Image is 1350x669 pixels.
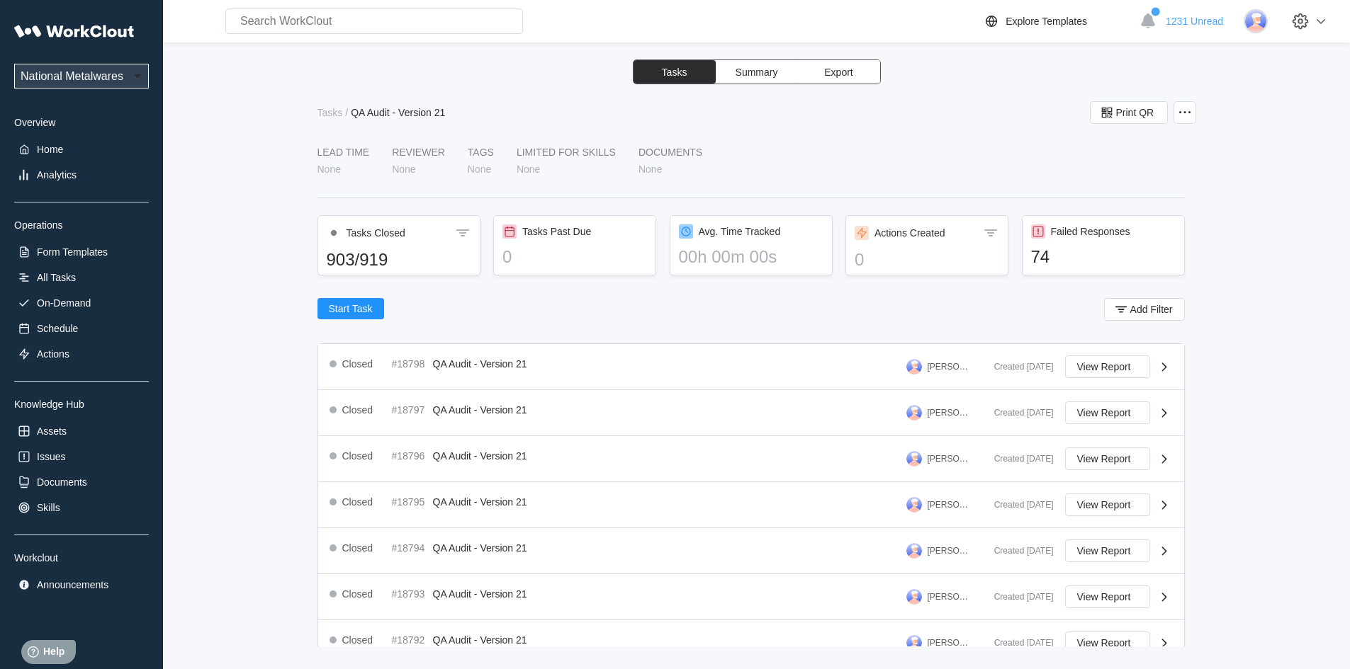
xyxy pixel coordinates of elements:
span: View Report [1077,454,1131,464]
div: Issues [37,451,65,462]
a: Closed#18798QA Audit - Version 21[PERSON_NAME]Created [DATE]View Report [318,344,1184,390]
div: #18793 [392,588,427,600]
a: Analytics [14,165,149,185]
div: #18796 [392,450,427,462]
a: Form Templates [14,242,149,262]
div: 903/919 [327,250,471,270]
div: Closed [342,404,373,416]
span: QA Audit - Version 21 [433,496,527,508]
img: user-3.png [906,543,922,559]
div: Tasks Past Due [522,226,591,237]
button: View Report [1065,401,1150,424]
img: user-3.png [906,635,922,651]
div: Closed [342,358,373,370]
button: View Report [1065,585,1150,608]
button: Tasks [634,60,716,84]
div: [PERSON_NAME] [928,408,972,418]
div: 0 [502,247,647,267]
span: View Report [1077,592,1131,602]
input: Search WorkClout [225,8,523,34]
div: [PERSON_NAME] [928,592,972,602]
div: Analytics [37,169,77,181]
div: Failed Responses [1051,226,1130,237]
button: View Report [1065,493,1150,516]
div: Operations [14,219,149,231]
div: Form Templates [37,246,108,258]
div: Tags [468,147,494,158]
div: None [639,164,662,175]
div: Home [37,144,63,155]
span: QA Audit - Version 21 [433,404,527,416]
div: #18792 [392,634,427,646]
img: user-3.png [1244,9,1268,33]
button: View Report [1065,539,1150,562]
span: Add Filter [1130,304,1173,314]
button: View Report [1065,355,1150,378]
a: Closed#18796QA Audit - Version 21[PERSON_NAME]Created [DATE]View Report [318,436,1184,482]
span: Start Task [329,304,373,314]
div: Created [DATE] [983,500,1054,510]
div: Created [DATE] [983,546,1054,556]
span: 1231 Unread [1166,16,1223,27]
div: #18797 [392,404,427,416]
a: Tasks [317,107,346,118]
div: #18794 [392,542,427,554]
span: Print QR [1116,108,1154,118]
img: user-3.png [906,359,922,374]
a: Announcements [14,575,149,595]
div: LEAD TIME [317,147,370,158]
a: Assets [14,421,149,441]
div: Closed [342,496,373,508]
div: Created [DATE] [983,362,1054,372]
div: [PERSON_NAME] [928,454,972,464]
a: Explore Templates [983,13,1132,30]
a: Closed#18795QA Audit - Version 21[PERSON_NAME]Created [DATE]View Report [318,482,1184,528]
img: user-3.png [906,589,922,605]
div: Assets [37,425,67,437]
div: Created [DATE] [983,454,1054,464]
div: 00h 00m 00s [679,247,823,267]
div: Closed [342,634,373,646]
button: Print QR [1090,101,1168,124]
div: Knowledge Hub [14,399,149,410]
div: Closed [342,450,373,462]
div: LIMITED FOR SKILLS [517,147,616,158]
div: Reviewer [392,147,445,158]
a: Actions [14,344,149,364]
div: / [345,107,348,118]
span: Export [824,67,853,77]
button: Start Task [317,298,384,319]
div: [PERSON_NAME] [928,362,972,372]
div: Schedule [37,323,78,334]
span: QA Audit - Version 21 [433,358,527,370]
a: On-Demand [14,293,149,313]
div: Created [DATE] [983,592,1054,602]
img: user-3.png [906,497,922,513]
div: [PERSON_NAME] [928,500,972,510]
div: #18798 [392,358,427,370]
span: QA Audit - Version 21 [433,450,527,462]
div: None [468,164,491,175]
div: None [317,164,341,175]
a: Closed#18797QA Audit - Version 21[PERSON_NAME]Created [DATE]View Report [318,390,1184,436]
span: QA Audit - Version 21 [433,634,527,646]
img: user-3.png [906,405,922,421]
button: View Report [1065,447,1150,470]
div: Tasks [317,107,343,118]
a: Closed#18794QA Audit - Version 21[PERSON_NAME]Created [DATE]View Report [318,528,1184,574]
a: Documents [14,472,149,492]
span: View Report [1077,362,1131,372]
div: Workclout [14,552,149,564]
span: QA Audit - Version 21 [433,542,527,554]
span: Tasks [662,67,687,77]
div: None [517,164,540,175]
div: Created [DATE] [983,638,1054,648]
div: Announcements [37,579,108,590]
span: View Report [1077,408,1131,418]
a: Schedule [14,319,149,338]
a: Closed#18792QA Audit - Version 21[PERSON_NAME]Created [DATE]View Report [318,620,1184,666]
div: Documents [639,147,702,158]
span: View Report [1077,638,1131,648]
a: Home [14,139,149,159]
